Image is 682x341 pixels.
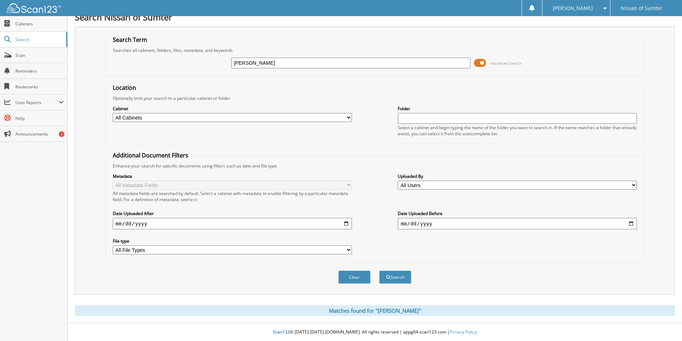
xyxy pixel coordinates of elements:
[621,6,662,10] span: Nissan of Sumter
[15,115,64,121] span: Help
[7,3,61,13] img: scan123-logo-white.svg
[113,173,352,179] label: Metadata
[109,47,640,53] div: Searches all cabinets, folders, files, metadata, and keywords
[75,11,675,23] h1: Search Nissan of Sumter
[553,6,593,10] span: [PERSON_NAME]
[109,163,640,169] div: Enhance your search for specific documents using filters such as date and file type.
[490,60,522,66] span: Advanced Search
[15,84,64,90] span: Bookmarks
[450,329,477,335] a: Privacy Policy
[15,99,59,106] span: User Reports
[273,329,290,335] span: Scan123
[109,36,151,44] legend: Search Term
[109,84,140,92] legend: Location
[398,218,637,229] input: end
[188,196,197,203] a: here
[338,271,371,284] button: Clear
[15,52,64,58] span: Scan
[398,125,637,137] div: Select a cabinet and begin typing the name of the folder you want to search in. If the name match...
[15,131,64,137] span: Announcements
[113,106,352,112] label: Cabinet
[398,106,637,112] label: Folder
[15,21,64,27] span: Cabinets
[59,131,64,137] div: 1
[398,173,637,179] label: Uploaded By
[15,68,64,74] span: Reminders
[646,307,682,341] iframe: Chat Widget
[113,218,352,229] input: start
[379,271,411,284] button: Search
[113,210,352,216] label: Date Uploaded After
[113,238,352,244] label: File type
[113,190,352,203] div: All metadata fields are searched by default. Select a cabinet with metadata to enable filtering b...
[109,151,192,159] legend: Additional Document Filters
[109,95,640,101] div: Optionally limit your search to a particular cabinet or folder
[15,36,63,43] span: Search
[75,305,675,316] div: Matches found for "[PERSON_NAME]"
[68,323,682,341] div: © [DATE]-[DATE] [DOMAIN_NAME]. All rights reserved | appg04-scan123-com |
[398,210,637,216] label: Date Uploaded Before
